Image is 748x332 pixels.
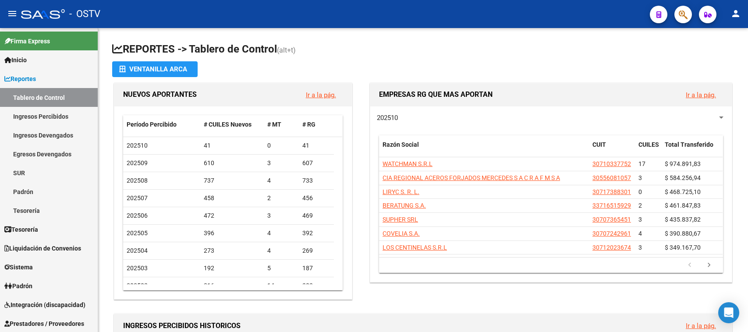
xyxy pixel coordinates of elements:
button: Ir a la pág. [299,87,343,103]
span: 30712023674 [592,244,631,251]
a: go to next page [701,261,717,270]
div: 4 [267,228,295,238]
div: 216 [204,281,261,291]
span: Firma Express [4,36,50,46]
div: 187 [302,263,330,273]
span: 30707365451 [592,216,631,223]
span: (alt+t) [277,46,296,54]
a: Ir a la pág. [686,91,716,99]
span: 33716515929 [592,202,631,209]
span: # MT [267,121,281,128]
span: 202505 [127,230,148,237]
span: CUILES [638,141,659,148]
div: 392 [302,228,330,238]
span: 202503 [127,265,148,272]
div: 2 [267,193,295,203]
div: 3 [267,211,295,221]
span: EMPRESAS RG QUE MAS APORTAN [379,90,493,99]
span: Tesorería [4,225,38,234]
datatable-header-cell: # RG [299,115,334,134]
span: Reportes [4,74,36,84]
span: Liquidación de Convenios [4,244,81,253]
span: Padrón [4,281,32,291]
datatable-header-cell: CUIT [589,135,635,164]
span: 202509 [127,159,148,166]
div: 0 [267,141,295,151]
span: 3 [638,244,642,251]
div: 607 [302,158,330,168]
a: go to previous page [681,261,698,270]
div: 273 [204,246,261,256]
span: LOS CENTINELAS S.R.L [383,244,447,251]
datatable-header-cell: Razón Social [379,135,589,164]
div: 14 [267,281,295,291]
span: 4 [638,230,642,237]
span: 2 [638,202,642,209]
button: Ir a la pág. [679,87,723,103]
div: 733 [302,176,330,186]
span: COVELIA S.A. [383,230,420,237]
div: 4 [267,246,295,256]
div: 5 [267,263,295,273]
span: Razón Social [383,141,419,148]
span: Total Transferido [665,141,713,148]
span: # CUILES Nuevos [204,121,252,128]
div: 458 [204,193,261,203]
button: Ventanilla ARCA [112,61,198,77]
div: 396 [204,228,261,238]
div: 269 [302,246,330,256]
span: - OSTV [69,4,100,24]
span: 3 [638,174,642,181]
span: 202506 [127,212,148,219]
div: 41 [204,141,261,151]
span: 30707242961 [592,230,631,237]
div: 4 [267,176,295,186]
div: 192 [204,263,261,273]
datatable-header-cell: # CUILES Nuevos [200,115,264,134]
span: 202510 [127,142,148,149]
span: NUEVOS APORTANTES [123,90,197,99]
span: Integración (discapacidad) [4,300,85,310]
span: 30717388301 [592,188,631,195]
span: Sistema [4,262,33,272]
span: 30556081057 [592,174,631,181]
span: INGRESOS PERCIBIDOS HISTORICOS [123,321,241,330]
mat-icon: person [730,8,741,19]
span: Inicio [4,55,27,65]
datatable-header-cell: CUILES [635,135,661,164]
a: Ir a la pág. [306,91,336,99]
span: WATCHMAN S.R.L [383,160,432,167]
span: 30710337752 [592,160,631,167]
span: $ 435.837,82 [665,216,701,223]
span: 202507 [127,194,148,201]
span: 202504 [127,247,148,254]
div: 456 [302,193,330,203]
div: 202 [302,281,330,291]
span: $ 349.167,70 [665,244,701,251]
div: 472 [204,211,261,221]
datatable-header-cell: # MT [264,115,299,134]
div: 610 [204,158,261,168]
span: 202508 [127,177,148,184]
span: 17 [638,160,645,167]
span: 202502 [127,282,148,289]
span: 202510 [377,114,398,122]
span: LIRYC S. R. L. [383,188,419,195]
span: BERATUNG S.A. [383,202,426,209]
div: Ventanilla ARCA [119,61,191,77]
span: $ 974.891,83 [665,160,701,167]
div: Open Intercom Messenger [718,302,739,323]
span: $ 461.847,83 [665,202,701,209]
span: Prestadores / Proveedores [4,319,84,328]
span: 0 [638,188,642,195]
div: 469 [302,211,330,221]
mat-icon: menu [7,8,18,19]
a: Ir a la pág. [686,322,716,330]
datatable-header-cell: Período Percibido [123,115,200,134]
span: 3 [638,216,642,223]
span: SUPHER SRL [383,216,418,223]
span: $ 468.725,10 [665,188,701,195]
div: 41 [302,141,330,151]
h1: REPORTES -> Tablero de Control [112,42,734,57]
span: $ 584.256,94 [665,174,701,181]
